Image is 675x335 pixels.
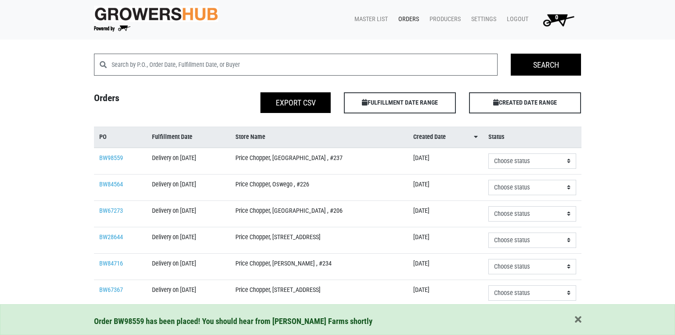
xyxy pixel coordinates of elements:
h4: Orders [87,92,213,110]
td: Price Chopper, Oswego , #226 [230,174,408,200]
span: Store Name [235,132,265,142]
td: Price Chopper, [STREET_ADDRESS] [230,280,408,306]
a: BW67273 [99,207,123,215]
a: PO [99,132,142,142]
a: Orders [391,11,422,28]
span: FULFILLMENT DATE RANGE [344,92,456,113]
img: Powered by Big Wheelbarrow [94,25,130,32]
td: Delivery on [DATE] [147,227,230,253]
a: Producers [422,11,464,28]
td: [DATE] [408,174,483,200]
td: Delivery on [DATE] [147,253,230,280]
td: Delivery on [DATE] [147,280,230,306]
td: Delivery on [DATE] [147,174,230,200]
input: Search [511,54,581,76]
a: BW98559 [99,154,123,162]
a: BW67367 [99,286,123,294]
span: CREATED DATE RANGE [469,92,581,113]
a: Settings [464,11,500,28]
td: Delivery on [DATE] [147,148,230,175]
span: Created Date [413,132,446,142]
span: Fulfillment Date [152,132,192,142]
span: PO [99,132,107,142]
td: Price Chopper, [GEOGRAPHIC_DATA] , #206 [230,200,408,227]
input: Search by P.O., Order Date, Fulfillment Date, or Buyer [112,54,498,76]
a: Store Name [235,132,403,142]
a: Status [488,132,576,142]
td: [DATE] [408,253,483,280]
a: Created Date [413,132,478,142]
span: Status [488,132,505,142]
td: Delivery on [DATE] [147,200,230,227]
div: Order BW98559 has been placed! You should hear from [PERSON_NAME] Farms shortly [94,315,581,328]
td: Price Chopper, [GEOGRAPHIC_DATA] , #237 [230,148,408,175]
td: [DATE] [408,148,483,175]
td: Price Chopper, [PERSON_NAME] , #234 [230,253,408,280]
a: Master List [347,11,391,28]
a: BW84716 [99,260,123,267]
td: [DATE] [408,227,483,253]
td: Price Chopper, [STREET_ADDRESS] [230,227,408,253]
button: Export CSV [260,92,331,113]
a: Fulfillment Date [152,132,224,142]
img: Cart [539,11,578,29]
span: 0 [555,14,558,21]
a: BW84564 [99,181,123,188]
td: [DATE] [408,280,483,306]
a: BW28644 [99,233,123,241]
a: Logout [500,11,532,28]
img: original-fc7597fdc6adbb9d0e2ae620e786d1a2.jpg [94,6,219,22]
td: [DATE] [408,200,483,227]
a: 0 [532,11,581,29]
